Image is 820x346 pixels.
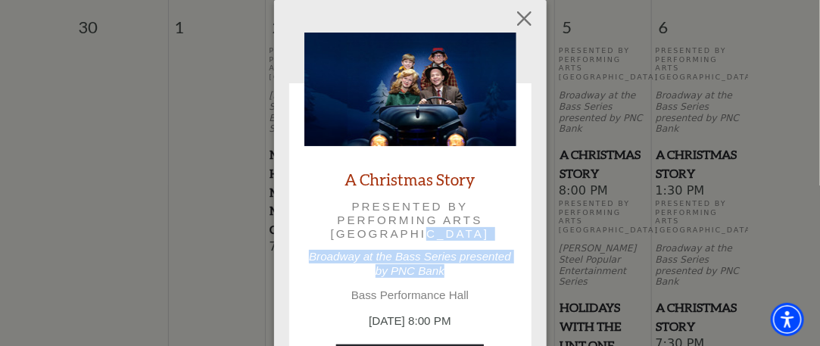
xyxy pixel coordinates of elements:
a: A Christmas Story [345,169,475,189]
p: Presented by Performing Arts [GEOGRAPHIC_DATA] [326,200,495,242]
p: Broadway at the Bass Series presented by PNC Bank [304,250,516,277]
p: Bass Performance Hall [304,288,516,302]
img: A Christmas Story [304,33,516,146]
p: [DATE] 8:00 PM [304,313,516,330]
div: Accessibility Menu [771,303,804,336]
button: Close [510,5,538,33]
